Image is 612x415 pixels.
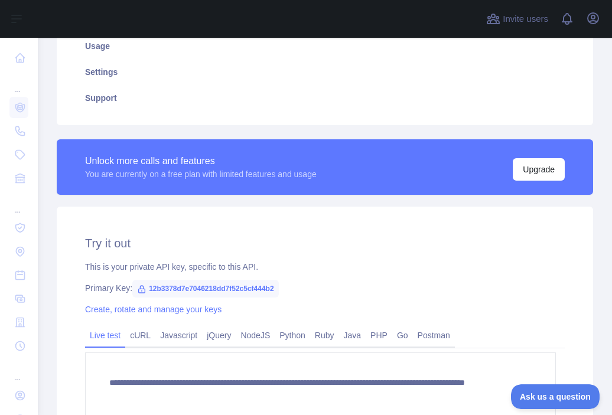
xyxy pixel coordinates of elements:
a: NodeJS [236,326,275,345]
a: Go [392,326,413,345]
a: jQuery [202,326,236,345]
a: Ruby [310,326,339,345]
div: You are currently on a free plan with limited features and usage [85,168,317,180]
h2: Try it out [85,235,565,251]
a: Python [275,326,310,345]
a: Live test [85,326,125,345]
iframe: Toggle Customer Support [511,384,600,409]
div: ... [9,359,28,383]
a: cURL [125,326,155,345]
div: This is your private API key, specific to this API. [85,261,565,273]
button: Upgrade [513,158,565,181]
a: Javascript [155,326,202,345]
a: Create, rotate and manage your keys [85,305,222,314]
span: 12b3378d7e7046218dd7f52c5cf444b2 [132,280,279,298]
button: Invite users [484,9,551,28]
a: Settings [71,59,579,85]
a: Java [339,326,366,345]
div: Unlock more calls and features [85,154,317,168]
div: ... [9,71,28,94]
div: Primary Key: [85,282,565,294]
a: Support [71,85,579,111]
a: Usage [71,33,579,59]
span: Invite users [503,12,548,26]
div: ... [9,191,28,215]
a: PHP [366,326,392,345]
a: Postman [413,326,455,345]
